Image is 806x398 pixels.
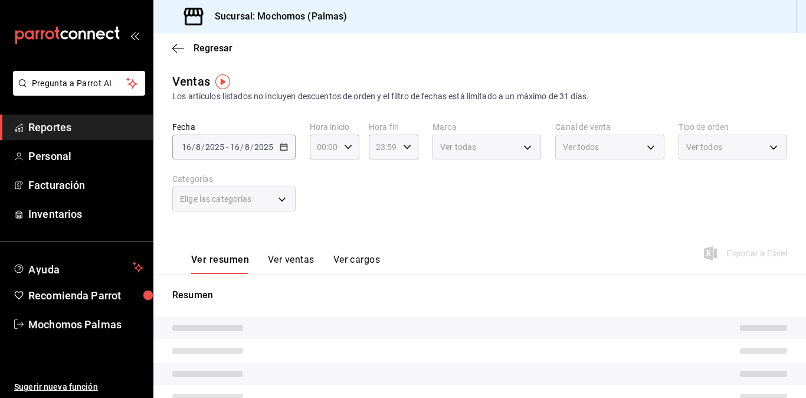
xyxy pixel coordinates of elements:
span: Facturación [28,177,143,193]
span: Elige las categorías [180,193,252,205]
label: Tipo de orden [679,123,787,131]
span: Sugerir nueva función [14,381,143,393]
div: Los artículos listados no incluyen descuentos de orden y el filtro de fechas está limitado a un m... [172,90,787,103]
p: Resumen [172,288,787,302]
input: ---- [205,142,225,152]
span: Ayuda [28,260,128,275]
img: Tooltip marker [215,74,230,89]
label: Fecha [172,123,296,131]
span: Ver todos [563,141,599,153]
span: / [201,142,205,152]
span: Regresar [194,43,232,54]
button: open_drawer_menu [130,31,139,40]
input: -- [230,142,240,152]
div: Ventas [172,73,210,90]
button: Regresar [172,43,232,54]
input: -- [195,142,201,152]
span: - [226,142,228,152]
span: Inventarios [28,206,143,222]
label: Hora inicio [310,123,359,131]
h3: Sucursal: Mochomos (Palmas) [205,9,348,24]
span: Ver todas [440,141,476,153]
span: Pregunta a Parrot AI [32,77,127,90]
span: Ver todos [686,141,722,153]
input: -- [244,142,250,152]
label: Categorías [172,175,296,183]
button: Ver resumen [191,254,249,274]
button: Ver cargos [333,254,381,274]
input: -- [181,142,192,152]
span: Mochomos Palmas [28,317,143,332]
span: / [240,142,244,152]
input: ---- [254,142,274,152]
button: Ver ventas [268,254,314,274]
a: Pregunta a Parrot AI [8,86,145,98]
label: Hora fin [369,123,418,131]
div: navigation tabs [191,254,380,274]
span: / [192,142,195,152]
span: Recomienda Parrot [28,288,143,304]
span: Reportes [28,119,143,135]
span: Personal [28,148,143,164]
button: Pregunta a Parrot AI [13,71,145,96]
span: / [250,142,254,152]
label: Canal de venta [555,123,664,131]
label: Marca [433,123,541,131]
